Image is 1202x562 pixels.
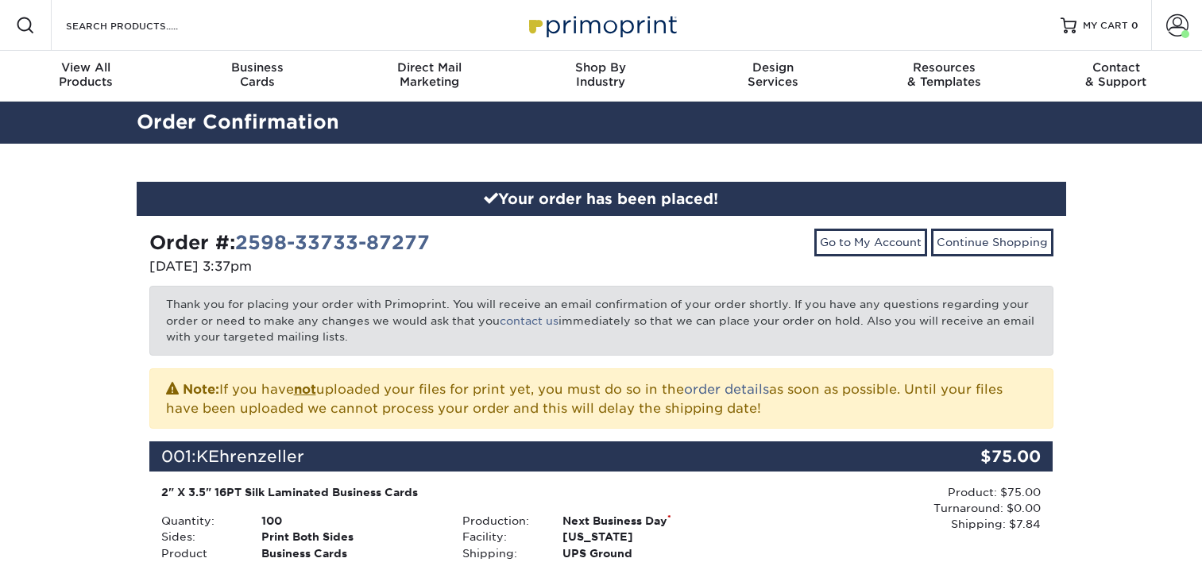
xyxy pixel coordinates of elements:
[814,229,927,256] a: Go to My Account
[294,382,316,397] b: not
[343,60,515,89] div: Marketing
[172,60,343,75] span: Business
[149,286,1053,355] p: Thank you for placing your order with Primoprint. You will receive an email confirmation of your ...
[551,545,752,561] div: UPS Ground
[249,529,450,545] div: Print Both Sides
[343,51,515,102] a: Direct MailMarketing
[64,16,219,35] input: SEARCH PRODUCTS.....
[902,441,1053,472] div: $75.00
[687,51,859,102] a: DesignServices
[522,8,681,42] img: Primoprint
[1083,19,1128,33] span: MY CART
[1030,60,1202,89] div: & Support
[515,60,686,89] div: Industry
[149,513,249,529] div: Quantity:
[859,60,1030,75] span: Resources
[931,229,1053,256] a: Continue Shopping
[752,484,1041,533] div: Product: $75.00 Turnaround: $0.00 Shipping: $7.84
[172,51,343,102] a: BusinessCards
[1030,51,1202,102] a: Contact& Support
[687,60,859,89] div: Services
[450,545,551,561] div: Shipping:
[235,231,430,254] a: 2598-33733-87277
[149,257,589,276] p: [DATE] 3:37pm
[551,529,752,545] div: [US_STATE]
[137,182,1066,217] div: Your order has been placed!
[515,60,686,75] span: Shop By
[684,382,769,397] a: order details
[125,108,1078,137] h2: Order Confirmation
[515,51,686,102] a: Shop ByIndustry
[166,379,1037,418] p: If you have uploaded your files for print yet, you must do so in the as soon as possible. Until y...
[172,60,343,89] div: Cards
[161,484,740,500] div: 2" X 3.5" 16PT Silk Laminated Business Cards
[183,382,219,397] strong: Note:
[687,60,859,75] span: Design
[1131,20,1138,31] span: 0
[1030,60,1202,75] span: Contact
[196,447,304,466] span: KEhrenzeller
[859,51,1030,102] a: Resources& Templates
[551,513,752,529] div: Next Business Day
[149,529,249,545] div: Sides:
[450,513,551,529] div: Production:
[500,314,558,327] a: contact us
[149,231,430,254] strong: Order #:
[149,441,902,472] div: 001:
[249,513,450,529] div: 100
[450,529,551,545] div: Facility:
[859,60,1030,89] div: & Templates
[343,60,515,75] span: Direct Mail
